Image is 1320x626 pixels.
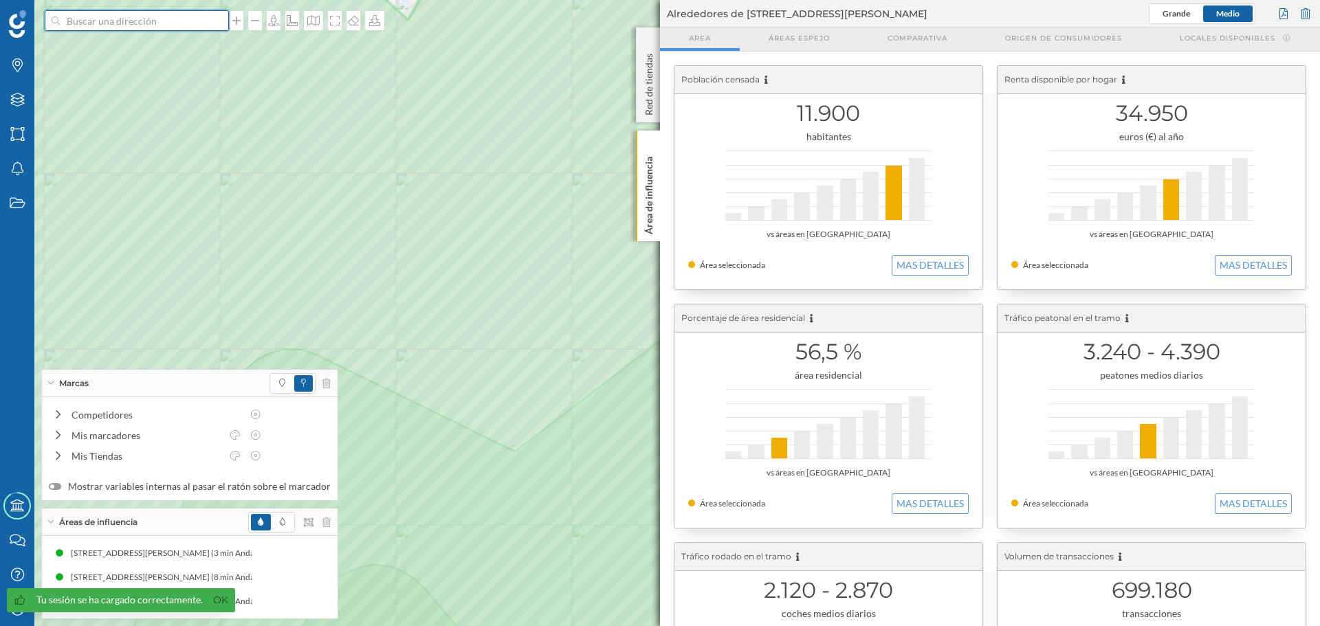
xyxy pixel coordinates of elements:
div: vs áreas en [GEOGRAPHIC_DATA] [688,466,969,480]
div: Mis marcadores [71,428,221,443]
span: Área seleccionada [1023,498,1088,508]
p: Área de influencia [642,151,656,234]
img: Geoblink Logo [9,10,26,38]
h1: 2.120 - 2.870 [688,577,969,603]
h1: 34.950 [1011,100,1292,126]
span: Soporte [27,10,76,22]
div: [STREET_ADDRESS][PERSON_NAME] (8 min Andando) [71,570,278,584]
span: Área seleccionada [700,260,765,270]
div: Renta disponible por hogar [998,66,1306,94]
div: vs áreas en [GEOGRAPHIC_DATA] [1011,466,1292,480]
h1: 11.900 [688,100,969,126]
a: Ok [210,592,232,608]
div: Competidores [71,407,242,422]
span: Áreas de influencia [59,516,137,528]
div: Tráfico rodado en el tramo [674,543,982,571]
span: Área seleccionada [1023,260,1088,270]
div: coches medios diarios [688,607,969,621]
div: transacciones [1011,607,1292,621]
div: vs áreas en [GEOGRAPHIC_DATA] [1011,227,1292,241]
span: Grande [1163,8,1190,19]
div: Tu sesión se ha cargado correctamente. [36,593,203,607]
span: Áreas espejo [769,33,830,43]
div: [STREET_ADDRESS][PERSON_NAME] (3 min Andando) [71,546,278,560]
span: Locales disponibles [1180,33,1275,43]
div: habitantes [688,130,969,144]
button: MAS DETALLES [892,493,969,514]
div: Población censada [674,66,982,94]
span: Comparativa [888,33,947,43]
h1: 3.240 - 4.390 [1011,339,1292,365]
span: Medio [1216,8,1240,19]
span: Área seleccionada [700,498,765,508]
p: Red de tiendas [642,48,656,115]
div: área residencial [688,368,969,382]
div: Porcentaje de área residencial [674,304,982,333]
label: Mostrar variables internas al pasar el ratón sobre el marcador [49,480,331,493]
h1: 699.180 [1011,577,1292,603]
div: Mis Tiendas [71,449,221,463]
button: MAS DETALLES [892,255,969,276]
span: Marcas [59,377,89,390]
div: euros (€) al año [1011,130,1292,144]
button: MAS DETALLES [1215,493,1292,514]
h1: 56,5 % [688,339,969,365]
div: Tráfico peatonal en el tramo [998,304,1306,333]
button: MAS DETALLES [1215,255,1292,276]
span: Origen de consumidores [1005,33,1122,43]
span: Area [689,33,711,43]
div: Volumen de transacciones [998,543,1306,571]
div: peatones medios diarios [1011,368,1292,382]
div: vs áreas en [GEOGRAPHIC_DATA] [688,227,969,241]
span: Alrededores de [STREET_ADDRESS][PERSON_NAME] [667,7,927,21]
